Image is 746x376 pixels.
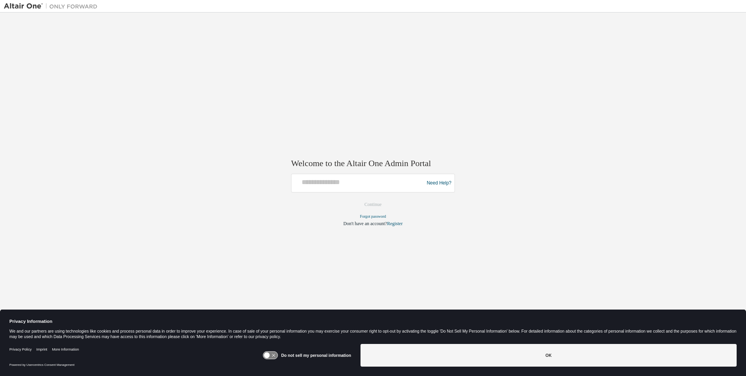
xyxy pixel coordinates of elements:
[4,2,101,10] img: Altair One
[387,221,403,227] a: Register
[291,158,455,169] h2: Welcome to the Altair One Admin Portal
[343,221,387,227] span: Don't have an account?
[360,215,386,219] a: Forgot password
